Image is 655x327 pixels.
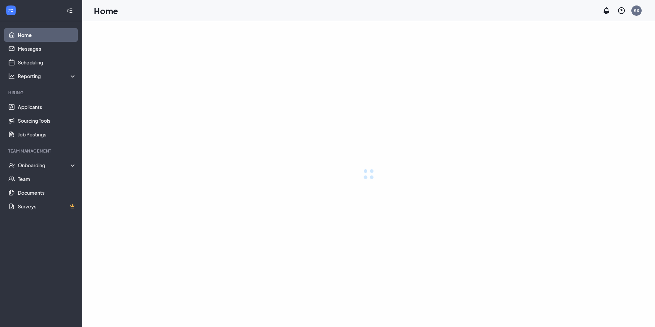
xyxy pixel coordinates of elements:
[8,7,14,14] svg: WorkstreamLogo
[18,172,76,186] a: Team
[602,7,610,15] svg: Notifications
[66,7,73,14] svg: Collapse
[18,162,71,169] div: Onboarding
[18,28,76,42] a: Home
[617,7,626,15] svg: QuestionInfo
[8,73,15,80] svg: Analysis
[18,128,76,141] a: Job Postings
[8,162,15,169] svg: UserCheck
[18,56,76,69] a: Scheduling
[18,42,76,56] a: Messages
[18,199,76,213] a: SurveysCrown
[18,114,76,128] a: Sourcing Tools
[8,148,75,154] div: Team Management
[18,186,76,199] a: Documents
[94,5,118,16] h1: Home
[18,100,76,114] a: Applicants
[634,8,639,13] div: KS
[18,73,77,80] div: Reporting
[8,90,75,96] div: Hiring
